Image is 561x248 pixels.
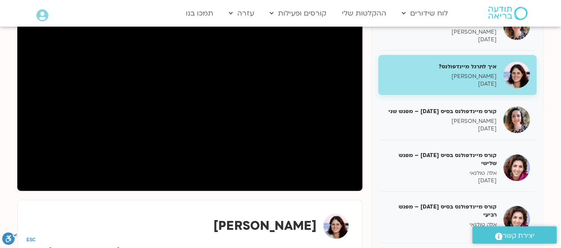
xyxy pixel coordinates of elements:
p: [DATE] [385,177,497,185]
a: ההקלטות שלי [337,5,391,22]
p: [PERSON_NAME] [385,28,497,36]
a: קורסים ופעילות [265,5,331,22]
p: אלה טולנאי [385,221,497,228]
span: יצירת קשר [502,230,534,242]
img: קורס מיינדפולנס בסיס מרץ 25 – מפגש ראשון [503,13,530,40]
a: יצירת קשר [472,226,557,244]
h5: קורס מיינדפולנס בסיס [DATE] – מפגש שני [385,107,497,115]
p: [DATE] [385,125,497,133]
p: [PERSON_NAME] [385,118,497,125]
p: אלה טולנאי [385,169,497,177]
h5: איך לתרגל מיינדפולנס? [385,63,497,71]
a: תמכו בנו [181,5,218,22]
p: [DATE] [385,228,497,236]
a: עזרה [224,5,259,22]
img: קורס מיינדפולנס בסיס מרץ 25 – מפגש שני [503,106,530,133]
p: [PERSON_NAME] [385,73,497,80]
h5: קורס מיינדפולנס בסיס [DATE] – מפגש רביעי [385,203,497,219]
p: [DATE] [385,80,497,88]
img: תודעה בריאה [488,7,527,20]
strong: [PERSON_NAME] [213,217,317,234]
p: [DATE] [385,36,497,43]
img: קורס מיינדפולנס בסיס מרץ 25 – מפגש שלישי [503,154,530,181]
img: מיכל גורל [323,213,349,239]
img: איך לתרגל מיינדפולנס? [503,62,530,88]
h5: קורס מיינדפולנס בסיס [DATE] – מפגש שלישי [385,151,497,167]
img: קורס מיינדפולנס בסיס מרץ 25 – מפגש רביעי [503,206,530,232]
a: לוח שידורים [397,5,452,22]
